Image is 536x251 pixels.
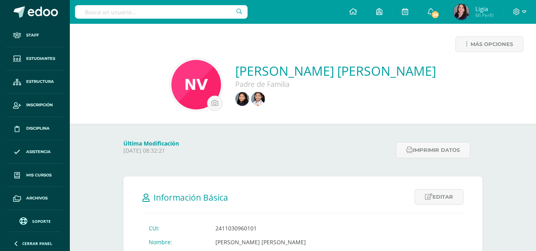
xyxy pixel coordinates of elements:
span: Mi Perfil [475,12,494,19]
a: Estructura [6,71,63,94]
span: Cerrar panel [22,241,52,246]
h4: Última Modificación [123,140,391,147]
img: d5e06c0e5c60f8cb8d69cae07b21a756.png [453,4,469,20]
td: 2411030960101 [209,221,463,235]
span: Más opciones [471,37,513,52]
a: [PERSON_NAME] [PERSON_NAME] [235,62,436,79]
a: Archivos [6,187,63,210]
span: Ligia [475,5,494,13]
span: Disciplina [26,125,50,132]
span: 39 [431,10,440,19]
span: Archivos [26,195,48,201]
button: Imprimir datos [396,142,470,158]
a: Editar [415,189,463,205]
a: Asistencia [6,140,63,164]
span: Mis cursos [26,172,52,178]
div: Padre de Familia [235,79,436,89]
img: 1c0806b6efb46760d4c0a54e1c245f45.png [171,60,221,109]
span: Estudiantes [26,56,55,62]
a: Estudiantes [6,47,63,71]
a: Soporte [10,215,60,226]
td: Nombre: [142,235,209,249]
td: [PERSON_NAME] [PERSON_NAME] [209,235,463,249]
a: Disciplina [6,117,63,140]
span: Información Básica [154,192,228,203]
span: Estructura [26,79,54,85]
span: Inscripción [26,102,53,108]
a: Inscripción [6,94,63,117]
td: CUI: [142,221,209,235]
p: [DATE] 08:32:21 [123,147,391,154]
span: Soporte [32,218,51,224]
a: Mis cursos [6,164,63,187]
input: Busca un usuario... [75,5,248,19]
a: Staff [6,24,63,47]
span: Asistencia [26,149,51,155]
img: 0803e67a7d1217034ed5011c555288d7.png [235,92,249,106]
a: Más opciones [455,36,523,52]
span: Staff [26,32,39,38]
img: 41eb8933c177405736d354a0ce9fbdf4.png [251,92,265,106]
